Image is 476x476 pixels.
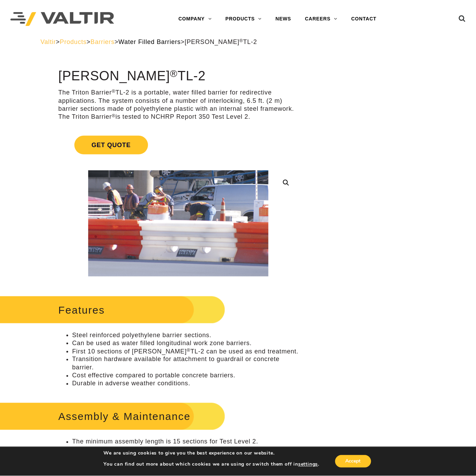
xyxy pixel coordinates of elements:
[269,12,298,26] a: NEWS
[112,113,116,118] sup: ®
[74,136,148,154] span: Get Quote
[219,12,269,26] a: PRODUCTS
[72,348,299,356] li: First 10 sections of [PERSON_NAME] TL-2 can be used as end treatment.
[58,127,299,163] a: Get Quote
[112,89,116,94] sup: ®
[58,69,299,83] h1: [PERSON_NAME] TL-2
[345,12,384,26] a: CONTACT
[10,12,114,26] img: Valtir
[72,356,299,372] li: Transition hardware available for attachment to guardrail or concrete barrier.
[58,89,299,121] p: The Triton Barrier TL-2 is a portable, water filled barrier for redirective applications. The sys...
[72,339,299,347] li: Can be used as water filled longitudinal work zone barriers.
[72,438,299,446] li: The minimum assembly length is 15 sections for Test Level 2.
[298,12,345,26] a: CAREERS
[170,68,178,79] sup: ®
[72,372,299,380] li: Cost effective compared to portable concrete barriers.
[187,348,191,353] sup: ®
[335,455,371,468] button: Accept
[60,38,86,45] a: Products
[185,38,257,45] span: [PERSON_NAME] TL-2
[72,446,299,454] li: Lightweight sections can be unloaded and positioned by hand.
[172,12,219,26] a: COMPANY
[103,450,319,457] p: We are using cookies to give you the best experience on our website.
[118,38,181,45] a: Water Filled Barriers
[298,461,318,468] button: settings
[103,461,319,468] p: You can find out more about which cookies we are using or switch them off in .
[239,38,243,43] sup: ®
[72,380,299,388] li: Durable in adverse weather conditions.
[91,38,115,45] a: Barriers
[40,38,436,46] div: > > > >
[40,38,56,45] a: Valtir
[72,331,299,339] li: Steel reinforced polyethylene barrier sections.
